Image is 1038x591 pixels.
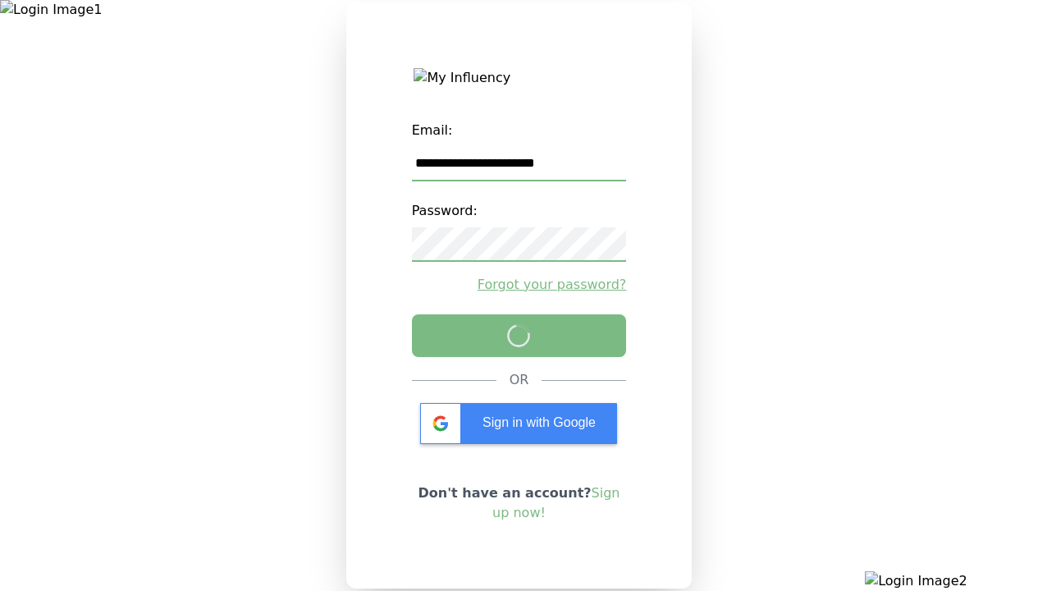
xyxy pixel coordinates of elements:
img: Login Image2 [865,571,1038,591]
img: My Influency [414,68,624,88]
p: Don't have an account? [412,483,627,523]
span: Sign in with Google [482,415,596,429]
a: Forgot your password? [412,275,627,295]
label: Password: [412,195,627,227]
label: Email: [412,114,627,147]
div: Sign in with Google [420,403,617,444]
div: OR [510,370,529,390]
